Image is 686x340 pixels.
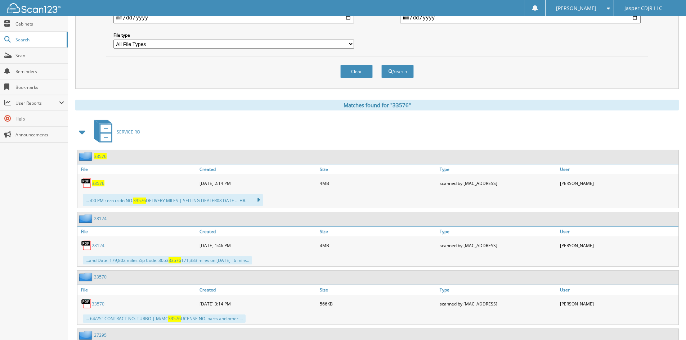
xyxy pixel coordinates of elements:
div: scanned by [MAC_ADDRESS] [438,176,558,190]
a: Size [318,227,438,236]
a: Type [438,164,558,174]
span: Announcements [15,132,64,138]
a: 33576 [92,180,104,186]
img: PDF.png [81,298,92,309]
button: Clear [340,65,373,78]
a: 27295 [94,332,107,338]
div: [PERSON_NAME] [558,176,678,190]
a: Size [318,285,438,295]
a: Type [438,227,558,236]
span: Help [15,116,64,122]
a: Created [198,227,318,236]
a: 33576 [94,153,107,159]
a: File [77,285,198,295]
div: ... :00 PM : orn ustin NO. DELIVERY MILES | SELLING DEALER08 DATE ... HR... [83,194,263,206]
input: end [400,12,641,23]
a: 28124 [94,216,107,222]
div: 4MB [318,238,438,253]
span: 33576 [133,198,146,204]
div: scanned by [MAC_ADDRESS] [438,238,558,253]
span: Jasper CDJR LLC [624,6,662,10]
a: Size [318,164,438,174]
iframe: Chat Widget [650,305,686,340]
div: 4MB [318,176,438,190]
img: folder2.png [79,331,94,340]
img: PDF.png [81,240,92,251]
a: File [77,164,198,174]
div: ...and Date: 179,802 miles Zip Code: 3053 171,383 miles on [DATE] i 6 mile... [83,256,252,264]
div: [DATE] 1:46 PM [198,238,318,253]
div: [PERSON_NAME] [558,296,678,311]
input: start [113,12,354,23]
img: folder2.png [79,272,94,281]
a: 28124 [92,242,104,249]
span: User Reports [15,100,59,106]
div: 566KB [318,296,438,311]
span: [PERSON_NAME] [556,6,596,10]
div: Matches found for "33576" [75,100,679,110]
span: Search [15,37,63,43]
span: 33576 [168,316,181,322]
span: 33576 [169,257,181,263]
span: Scan [15,53,64,59]
span: Cabinets [15,21,64,27]
span: Reminders [15,68,64,74]
a: User [558,164,678,174]
a: User [558,285,678,295]
a: Type [438,285,558,295]
span: SERVICE RO [117,129,140,135]
img: scan123-logo-white.svg [7,3,61,13]
div: [DATE] 3:14 PM [198,296,318,311]
a: Created [198,285,318,295]
img: folder2.png [79,152,94,161]
a: Created [198,164,318,174]
a: File [77,227,198,236]
button: Search [381,65,414,78]
a: 33570 [92,301,104,307]
a: SERVICE RO [90,118,140,146]
label: File type [113,32,354,38]
a: 33570 [94,274,107,280]
div: scanned by [MAC_ADDRESS] [438,296,558,311]
img: folder2.png [79,214,94,223]
a: User [558,227,678,236]
div: ... 64/25" CONTRACT NO. TURBO | M/MC UCENSE NO. parts and other ... [83,314,246,323]
span: Bookmarks [15,84,64,90]
div: [PERSON_NAME] [558,238,678,253]
div: [DATE] 2:14 PM [198,176,318,190]
img: PDF.png [81,178,92,189]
